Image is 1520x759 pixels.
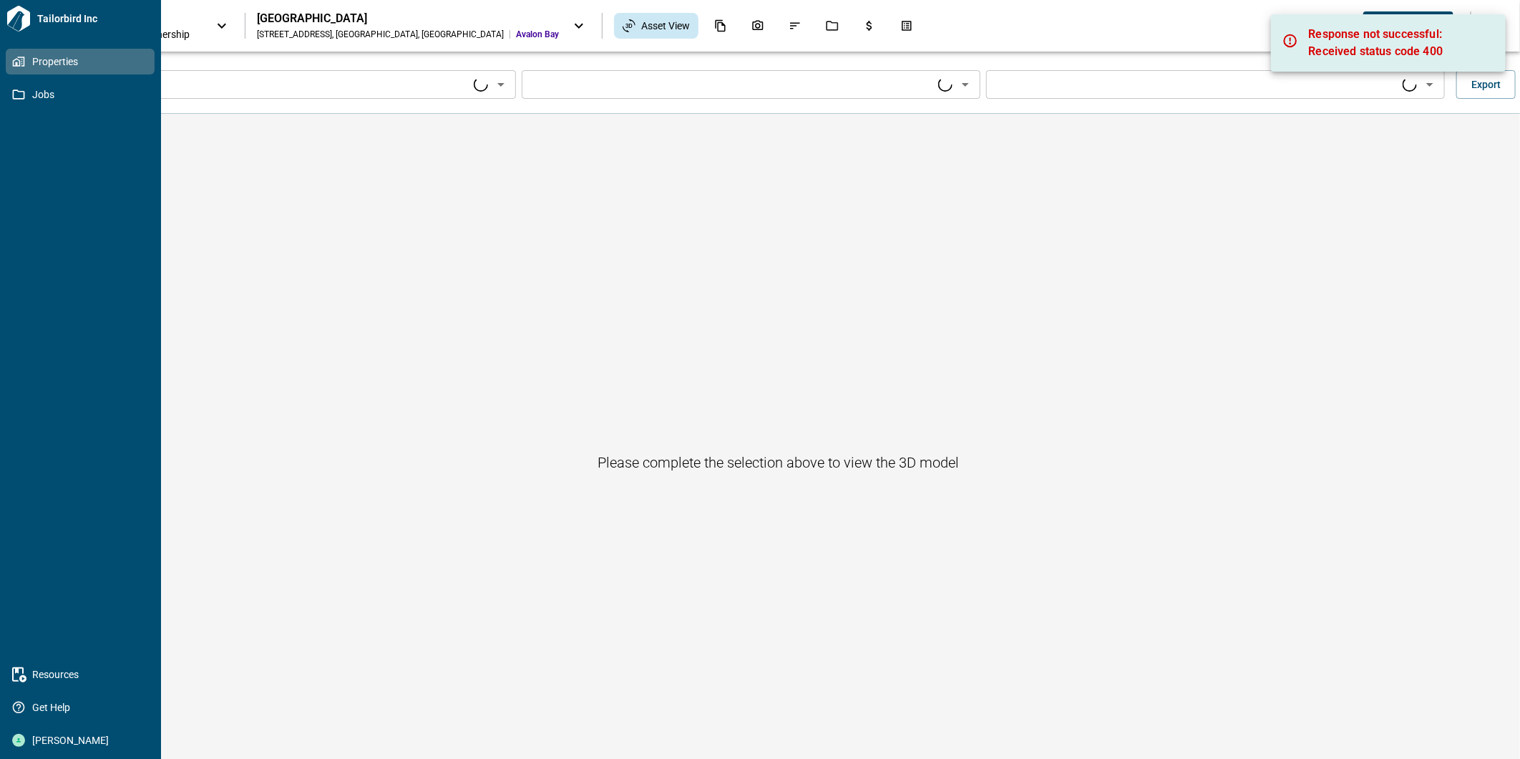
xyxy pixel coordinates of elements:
span: Get Help [25,700,141,715]
span: Avalon Bay [516,29,559,40]
a: Properties [6,49,155,74]
button: Open [491,74,511,95]
div: Asset View [614,13,698,39]
span: Asset View [641,19,690,33]
div: [GEOGRAPHIC_DATA] [257,11,559,26]
button: Open [1420,74,1440,95]
div: Issues & Info [780,14,810,38]
button: Export [1456,70,1516,99]
div: Jobs [817,14,847,38]
h6: Please complete the selection above to view the 3D model [598,451,960,474]
div: Documents [706,14,736,38]
div: [STREET_ADDRESS] , [GEOGRAPHIC_DATA] , [GEOGRAPHIC_DATA] [257,29,504,40]
div: Takeoff Center [892,14,922,38]
p: Response not successful: Received status code 400 [1309,26,1481,60]
span: Tailorbird Inc [31,11,155,26]
span: Export [1471,77,1501,92]
span: Resources [25,667,141,682]
div: Budgets [854,14,885,38]
span: [PERSON_NAME] [25,733,141,748]
span: Properties [25,54,141,69]
span: Jobs [25,87,141,102]
a: Jobs [6,82,155,107]
div: Photos [743,14,773,38]
button: Open [955,74,975,95]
